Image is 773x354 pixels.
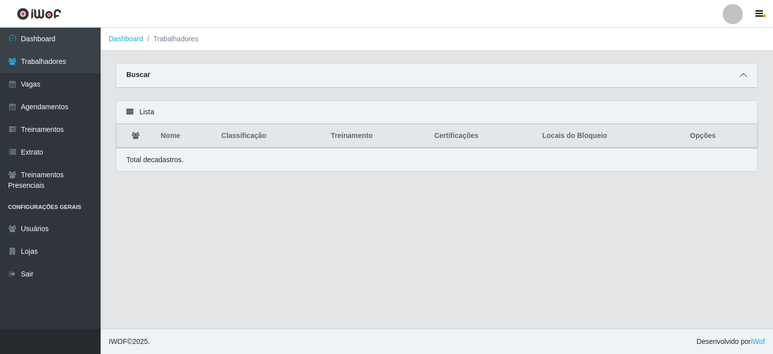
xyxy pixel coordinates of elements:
[109,336,150,347] span: © 2025 .
[116,101,757,124] div: Lista
[17,8,61,20] img: CoreUI Logo
[751,337,765,345] a: iWof
[325,124,428,148] th: Treinamento
[109,35,143,43] a: Dashboard
[101,28,773,51] nav: breadcrumb
[109,337,127,345] span: IWOF
[428,124,536,148] th: Certificações
[536,124,684,148] th: Locais do Bloqueio
[126,155,184,165] p: Total de cadastros.
[126,70,150,79] strong: Buscar
[154,124,215,148] th: Nome
[215,124,325,148] th: Classificação
[697,336,765,347] span: Desenvolvido por
[684,124,757,148] th: Opções
[143,34,199,44] li: Trabalhadores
